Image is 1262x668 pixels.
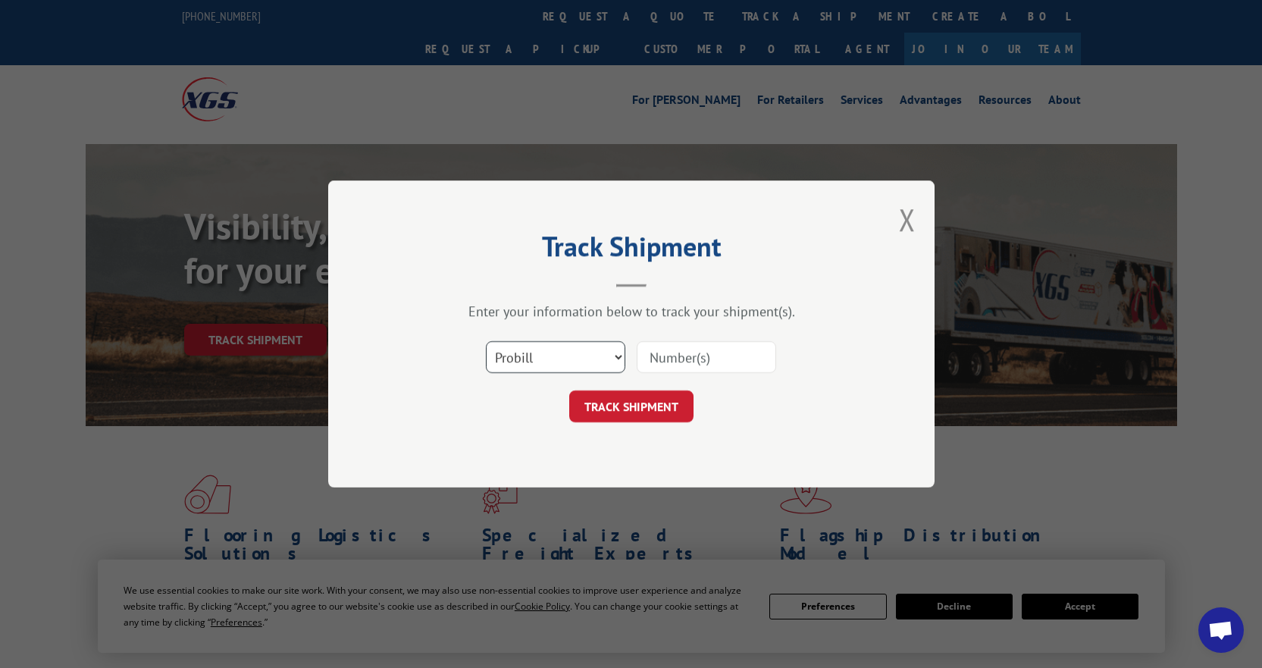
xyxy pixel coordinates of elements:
[899,199,916,240] button: Close modal
[637,341,776,373] input: Number(s)
[569,390,694,422] button: TRACK SHIPMENT
[1198,607,1244,653] div: Open chat
[404,303,859,320] div: Enter your information below to track your shipment(s).
[404,236,859,265] h2: Track Shipment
